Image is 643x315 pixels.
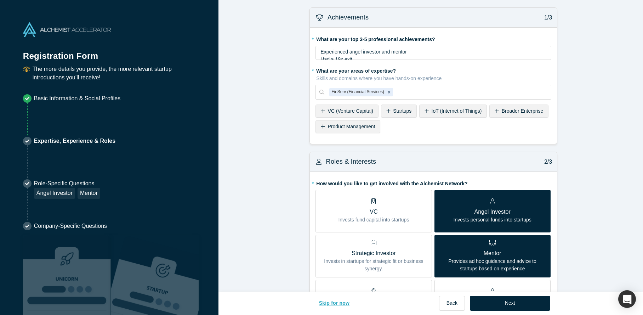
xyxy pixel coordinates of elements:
[328,13,369,22] h3: Achievements
[316,75,551,82] p: Skills and domains where you have hands-on experience
[329,88,385,96] div: FinServ (Financial Services)
[320,49,407,55] span: Experienced angel investor and mentor
[328,108,373,114] span: VC (Venture Capital)
[78,188,100,199] div: Mentor
[454,208,531,216] p: Angel Investor
[321,249,426,258] p: Strategic Investor
[440,258,545,272] p: Provides ad hoc guidance and advice to startups based on experience
[33,65,196,82] p: The more details you provide, the more relevant startup introductions you’ll receive!
[315,178,551,187] label: How would you like to get involved with the Alchemist Network?
[326,157,376,167] h3: Roles & Interests
[320,56,352,62] span: Had a 19x exit
[432,108,482,114] span: IoT (Internet of Things)
[34,188,75,199] div: Angel Investor
[338,216,409,224] p: Invests fund capital into startups
[328,124,375,129] span: Product Management
[315,120,380,133] div: Product Management
[321,258,426,272] p: Invests in startups for strategic fit or business synergy.
[34,94,121,103] p: Basic Information & Social Profiles
[315,65,551,82] label: What are your areas of expertise?
[454,216,531,224] p: Invests personal funds into startups
[34,222,107,230] p: Company-Specific Questions
[385,88,393,96] div: Remove FinServ (Financial Services)
[23,22,111,37] img: Alchemist Accelerator Logo
[34,179,100,188] p: Role-Specific Questions
[540,13,552,22] p: 1/3
[439,296,465,311] button: Back
[315,33,551,43] label: What are your top 3-5 professional achievements?
[312,296,357,311] button: Skip for now
[419,105,487,118] div: IoT (Internet of Things)
[315,105,379,118] div: VC (Venture Capital)
[381,105,417,118] div: Startups
[393,108,411,114] span: Startups
[502,108,544,114] span: Broader Enterprise
[489,105,548,118] div: Broader Enterprise
[470,296,550,311] button: Next
[440,249,545,258] p: Mentor
[320,48,547,62] div: rdw-editor
[34,137,115,145] p: Expertise, Experience & Roles
[315,46,551,60] div: rdw-wrapper
[540,158,552,166] p: 2/3
[338,208,409,216] p: VC
[23,42,196,62] h1: Registration Form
